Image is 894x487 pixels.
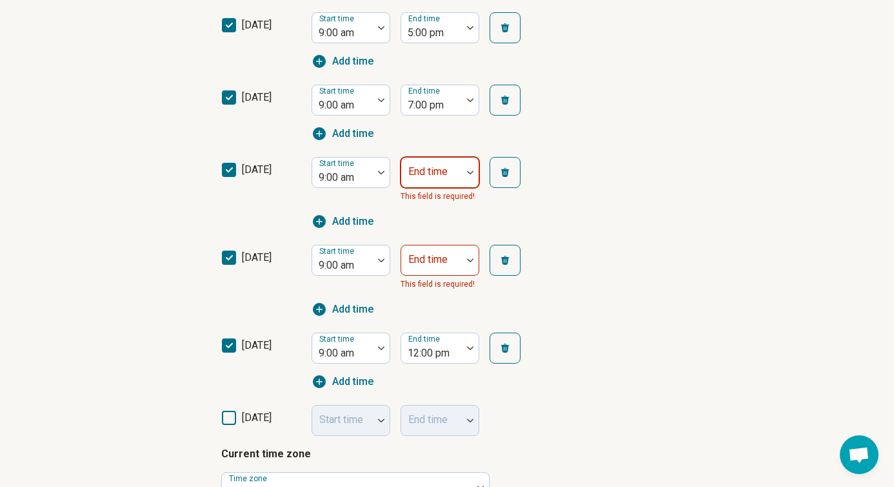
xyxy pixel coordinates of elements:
[242,411,272,424] span: [DATE]
[319,159,357,168] label: Start time
[242,91,272,103] span: [DATE]
[312,54,373,69] button: Add time
[408,335,442,344] label: End time
[242,251,272,264] span: [DATE]
[221,446,673,462] p: Current time zone
[408,87,442,96] label: End time
[312,374,373,389] button: Add time
[401,192,475,201] span: This field is required!
[312,214,373,229] button: Add time
[332,374,373,389] span: Add time
[408,165,448,178] label: End time
[242,339,272,351] span: [DATE]
[332,302,373,317] span: Add time
[408,14,442,23] label: End time
[408,253,448,265] label: End time
[319,335,357,344] label: Start time
[840,435,879,474] div: Open chat
[242,163,272,176] span: [DATE]
[332,214,373,229] span: Add time
[401,280,475,289] span: This field is required!
[242,19,272,31] span: [DATE]
[319,14,357,23] label: Start time
[332,54,373,69] span: Add time
[332,126,373,141] span: Add time
[312,126,373,141] button: Add time
[319,247,357,256] label: Start time
[229,474,270,483] label: Time zone
[312,302,373,317] button: Add time
[319,87,357,96] label: Start time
